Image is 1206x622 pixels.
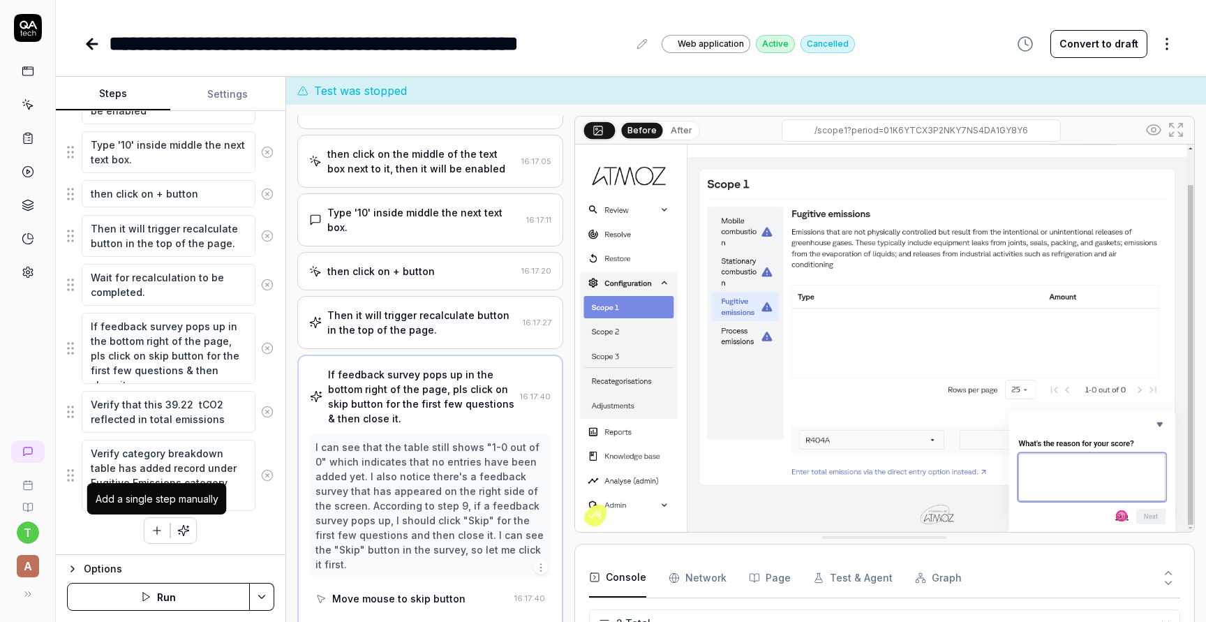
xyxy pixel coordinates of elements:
button: Convert to draft [1050,30,1147,58]
button: Before [621,122,662,138]
button: A [6,544,50,580]
div: Suggestions [67,312,274,385]
div: Suggestions [67,390,274,434]
button: View version history [1008,30,1042,58]
div: Suggestions [67,263,274,306]
button: Run [67,583,250,611]
button: Steps [56,77,170,111]
time: 16:17:05 [521,156,551,166]
button: Console [589,558,646,598]
button: Move mouse to skip button16:17:40 [310,586,551,612]
button: Options [67,561,274,577]
time: 16:17:40 [514,593,545,603]
div: Then it will trigger recalculate button in the top of the page. [327,308,517,337]
div: Type '10' inside middle the next text box. [327,205,521,235]
button: t [17,521,39,544]
button: Remove step [255,398,279,426]
button: Remove step [255,180,279,208]
button: Remove step [255,334,279,362]
button: Remove step [255,461,279,489]
button: Open in full screen [1165,119,1187,141]
div: Suggestions [67,131,274,174]
button: Remove step [255,271,279,299]
div: Suggestions [67,439,274,512]
span: A [17,555,39,577]
a: New conversation [11,440,45,463]
span: Web application [678,38,744,50]
button: Remove step [255,138,279,166]
button: Page [749,558,791,598]
button: Graph [915,558,962,598]
span: Test was stopped [314,82,407,99]
div: Suggestions [67,179,274,209]
time: 16:17:27 [523,318,551,327]
button: Test & Agent [813,558,893,598]
button: Network [669,558,727,598]
div: I can see that the table still shows "1-0 out of 0" which indicates that no entries have been add... [315,440,545,572]
div: Options [84,561,274,577]
div: If feedback survey pops up in the bottom right of the page, pls click on skip button for the firs... [328,367,514,426]
div: Suggestions [67,214,274,258]
div: Move mouse to skip button [332,591,466,606]
button: After [665,123,698,138]
div: Cancelled [801,35,855,53]
div: Active [756,35,795,53]
a: Book a call with us [6,468,50,491]
div: then click on + button [327,264,435,279]
div: then click on the middle of the text box next to it, then it will be enabled [327,147,516,176]
img: Screenshot [575,145,1194,532]
time: 16:17:11 [526,215,551,225]
a: Web application [662,34,750,53]
button: Remove step [255,222,279,250]
a: Documentation [6,491,50,513]
time: 16:17:20 [521,266,551,276]
button: Settings [170,77,285,111]
button: Show all interative elements [1142,119,1165,141]
time: 16:17:40 [520,392,551,401]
